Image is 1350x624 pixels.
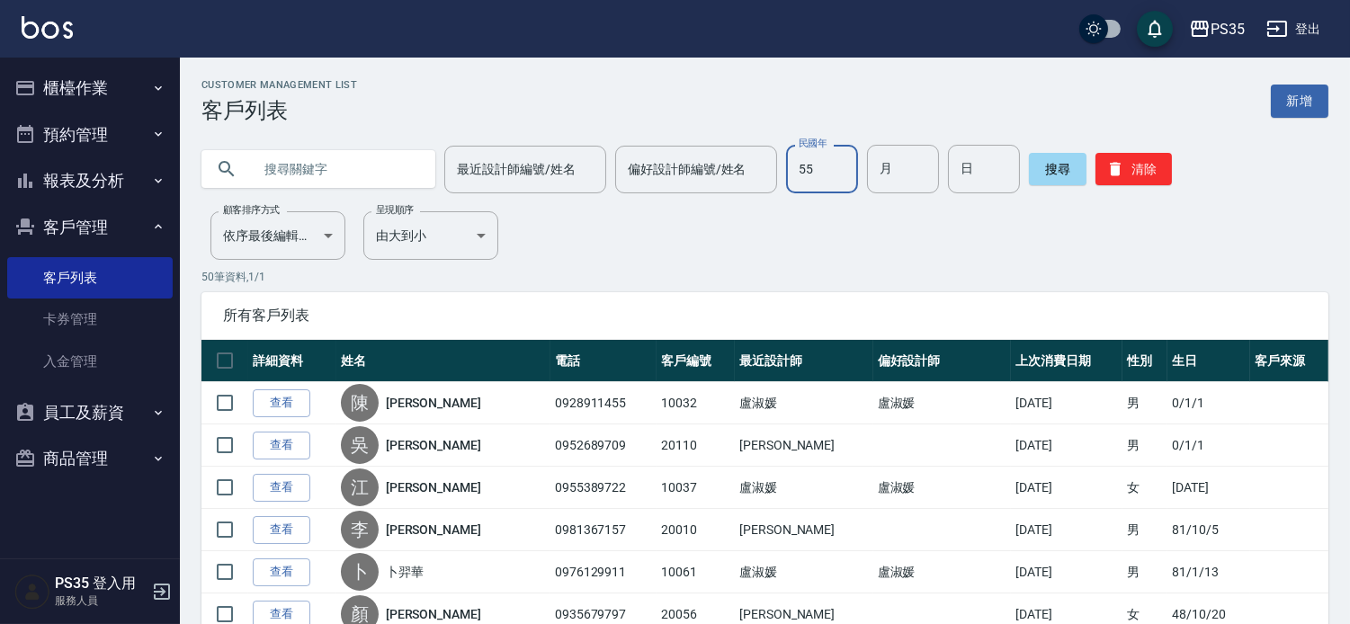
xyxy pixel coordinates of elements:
[735,340,873,382] th: 最近設計師
[7,157,173,204] button: 報表及分析
[735,424,873,467] td: [PERSON_NAME]
[735,467,873,509] td: 盧淑媛
[253,516,310,544] a: 查看
[1122,509,1167,551] td: 男
[386,563,424,581] a: 卜羿華
[550,551,657,593] td: 0976129911
[55,593,147,609] p: 服務人員
[341,468,379,506] div: 江
[336,340,550,382] th: 姓名
[55,575,147,593] h5: PS35 登入用
[376,203,414,217] label: 呈現順序
[1137,11,1173,47] button: save
[386,478,481,496] a: [PERSON_NAME]
[1122,424,1167,467] td: 男
[7,389,173,436] button: 員工及薪資
[7,65,173,111] button: 櫃檯作業
[1259,13,1328,46] button: 登出
[386,605,481,623] a: [PERSON_NAME]
[341,426,379,464] div: 吳
[1011,424,1122,467] td: [DATE]
[550,509,657,551] td: 0981367157
[386,394,481,412] a: [PERSON_NAME]
[1122,382,1167,424] td: 男
[1011,509,1122,551] td: [DATE]
[873,382,1012,424] td: 盧淑媛
[1250,340,1328,382] th: 客戶來源
[873,340,1012,382] th: 偏好設計師
[799,137,827,150] label: 民國年
[1029,153,1086,185] button: 搜尋
[201,269,1328,285] p: 50 筆資料, 1 / 1
[550,382,657,424] td: 0928911455
[735,551,873,593] td: 盧淑媛
[7,341,173,382] a: 入金管理
[7,111,173,158] button: 預約管理
[210,211,345,260] div: 依序最後編輯時間
[550,467,657,509] td: 0955389722
[1122,551,1167,593] td: 男
[657,467,735,509] td: 10037
[223,203,280,217] label: 顧客排序方式
[1211,18,1245,40] div: PS35
[1011,340,1122,382] th: 上次消費日期
[657,509,735,551] td: 20010
[7,299,173,340] a: 卡券管理
[1167,467,1250,509] td: [DATE]
[1167,424,1250,467] td: 0/1/1
[253,558,310,586] a: 查看
[363,211,498,260] div: 由大到小
[253,432,310,459] a: 查看
[1167,382,1250,424] td: 0/1/1
[201,79,357,91] h2: Customer Management List
[22,16,73,39] img: Logo
[735,509,873,551] td: [PERSON_NAME]
[657,382,735,424] td: 10032
[657,424,735,467] td: 20110
[341,553,379,591] div: 卜
[223,307,1307,325] span: 所有客戶列表
[7,257,173,299] a: 客戶列表
[1122,340,1167,382] th: 性別
[14,574,50,610] img: Person
[341,384,379,422] div: 陳
[1011,382,1122,424] td: [DATE]
[657,551,735,593] td: 10061
[1182,11,1252,48] button: PS35
[1271,85,1328,118] a: 新增
[386,521,481,539] a: [PERSON_NAME]
[7,435,173,482] button: 商品管理
[1167,509,1250,551] td: 81/10/5
[1095,153,1172,185] button: 清除
[1122,467,1167,509] td: 女
[1011,551,1122,593] td: [DATE]
[1167,340,1250,382] th: 生日
[550,424,657,467] td: 0952689709
[386,436,481,454] a: [PERSON_NAME]
[657,340,735,382] th: 客戶編號
[201,98,357,123] h3: 客戶列表
[1167,551,1250,593] td: 81/1/13
[341,511,379,548] div: 李
[735,382,873,424] td: 盧淑媛
[7,204,173,251] button: 客戶管理
[248,340,336,382] th: 詳細資料
[873,467,1012,509] td: 盧淑媛
[252,145,421,193] input: 搜尋關鍵字
[550,340,657,382] th: 電話
[1011,467,1122,509] td: [DATE]
[253,389,310,417] a: 查看
[253,474,310,502] a: 查看
[873,551,1012,593] td: 盧淑媛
